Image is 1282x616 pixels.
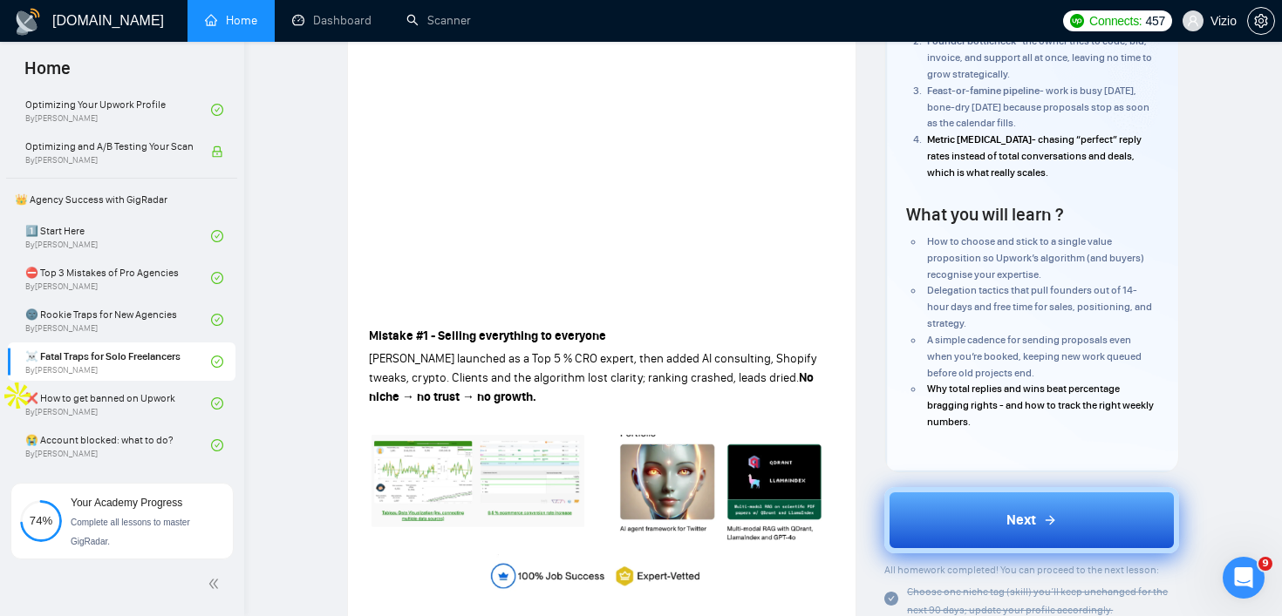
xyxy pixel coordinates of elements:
[25,259,211,297] a: ⛔ Top 3 Mistakes of Pro AgenciesBy[PERSON_NAME]
[927,85,1040,97] strong: Feast-or-famine pipeline
[211,314,223,326] span: check-circle
[10,56,85,92] span: Home
[907,586,1168,616] span: Choose one niche tag (skill) you’ll keep unchanged for the next 90 days; update your profile acco...
[927,133,1142,179] span: - chasing “perfect” reply rates instead of total conversations and deals, which is what really sc...
[906,202,1063,227] h4: What you will learn ?
[20,515,62,526] span: 74%
[1070,14,1084,28] img: upwork-logo.png
[1247,14,1275,28] a: setting
[25,155,193,166] span: By [PERSON_NAME]
[927,235,1144,281] span: How to choose and stick to a single value proposition so Upwork’s algorithm (and buyers) recognis...
[1187,15,1199,27] span: user
[211,272,223,284] span: check-circle
[25,217,211,255] a: 1️⃣ Start HereBy[PERSON_NAME]
[884,592,898,606] span: check-circle
[1248,14,1274,28] span: setting
[211,439,223,451] span: check-circle
[406,13,471,28] a: searchScanner
[8,182,235,217] span: 👑 Agency Success with GigRadar
[369,351,816,385] span: [PERSON_NAME] launched as a Top 5 % CRO expert, then added AI consulting, Shopify tweaks, crypto....
[884,564,1159,576] span: All homework completed! You can proceed to the next lesson:
[208,575,225,592] span: double-left
[211,355,223,368] span: check-circle
[71,518,190,546] span: Complete all lessons to master GigRadar.
[1247,7,1275,35] button: setting
[369,328,606,343] strong: Mistake #1 - Selling everything to everyone
[71,497,182,509] span: Your Academy Progress
[1145,11,1164,30] span: 457
[1006,510,1036,531] span: Next
[369,433,835,592] img: AD_4nXeXxqQWxbnobAMrfWJ7Y3RaMtsKz_-NzbgFzyaAMP7Ovn2XI8s6dLcS2XMOuvyiLATwrftosW6tKG_n72IZSMbWjH7CK...
[25,91,211,129] a: Optimizing Your Upwork ProfileBy[PERSON_NAME]
[25,138,193,155] span: Optimizing and A/B Testing Your Scanner for Better Results
[927,133,1032,146] strong: Metric [MEDICAL_DATA]
[211,104,223,116] span: check-circle
[1223,557,1265,599] iframe: Intercom live chat
[884,487,1179,553] button: Next
[292,13,372,28] a: dashboardDashboard
[927,35,1152,80] span: - the owner tries to code, bid, invoice, and support all at once, leaving no time to grow strateg...
[1258,557,1272,571] span: 9
[927,284,1152,329] span: Delegation tactics that pull founders out of 14-hour days and free time for sales, positioning, a...
[14,8,42,36] img: logo
[927,85,1149,130] span: - work is busy [DATE], bone-dry [DATE] because proposals stop as soon as the calendar fills.
[211,230,223,242] span: check-circle
[211,146,223,158] span: lock
[927,334,1142,379] span: A simple cadence for sending proposals even when you’re booked, keeping new work queued before ol...
[1089,11,1142,30] span: Connects:
[25,426,211,464] a: 😭 Account blocked: what to do?By[PERSON_NAME]
[25,342,211,381] a: ☠️ Fatal Traps for Solo FreelancersBy[PERSON_NAME]
[25,301,211,339] a: 🌚 Rookie Traps for New AgenciesBy[PERSON_NAME]
[205,13,257,28] a: homeHome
